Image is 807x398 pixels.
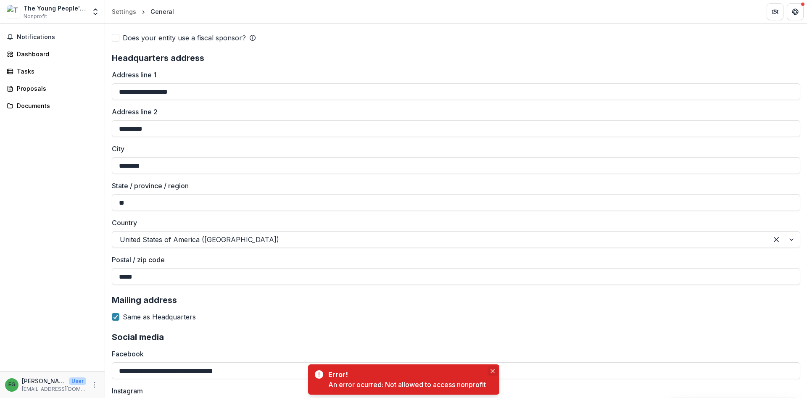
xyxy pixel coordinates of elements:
label: Address line 1 [112,70,795,80]
h2: Social media [112,332,800,342]
button: Open entity switcher [90,3,101,20]
label: Instagram [112,386,795,396]
label: Country [112,218,795,228]
a: Tasks [3,64,101,78]
h2: Headquarters address [112,53,800,63]
div: The Young People's Chorus of [US_STATE][GEOGRAPHIC_DATA] [24,4,86,13]
p: [PERSON_NAME] [22,377,66,385]
button: Get Help [787,3,804,20]
label: Facebook [112,349,795,359]
label: Postal / zip code [112,255,795,265]
a: Dashboard [3,47,101,61]
span: Does your entity use a fiscal sponsor? [123,33,246,43]
h2: Mailing address [112,295,800,305]
span: Same as Headquarters [123,312,196,322]
div: Tasks [17,67,95,76]
button: Notifications [3,30,101,44]
a: Proposals [3,82,101,95]
a: Documents [3,99,101,113]
button: Partners [767,3,783,20]
p: [EMAIL_ADDRESS][DOMAIN_NAME] [22,385,86,393]
label: City [112,144,795,154]
div: General [150,7,174,16]
label: Address line 2 [112,107,795,117]
img: The Young People's Chorus of New York City [7,5,20,18]
div: An error ocurred: Not allowed to access nonprofit [328,380,486,390]
span: Notifications [17,34,98,41]
label: State / province / region [112,181,795,191]
div: Clear selected options [770,233,783,246]
span: Nonprofit [24,13,47,20]
div: Emma Grettenberger [8,382,16,387]
nav: breadcrumb [108,5,177,18]
div: Proposals [17,84,95,93]
div: Dashboard [17,50,95,58]
div: Settings [112,7,136,16]
button: Close [488,366,498,376]
p: User [69,377,86,385]
button: More [90,380,100,390]
div: Documents [17,101,95,110]
a: Settings [108,5,140,18]
div: Error! [328,369,483,380]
